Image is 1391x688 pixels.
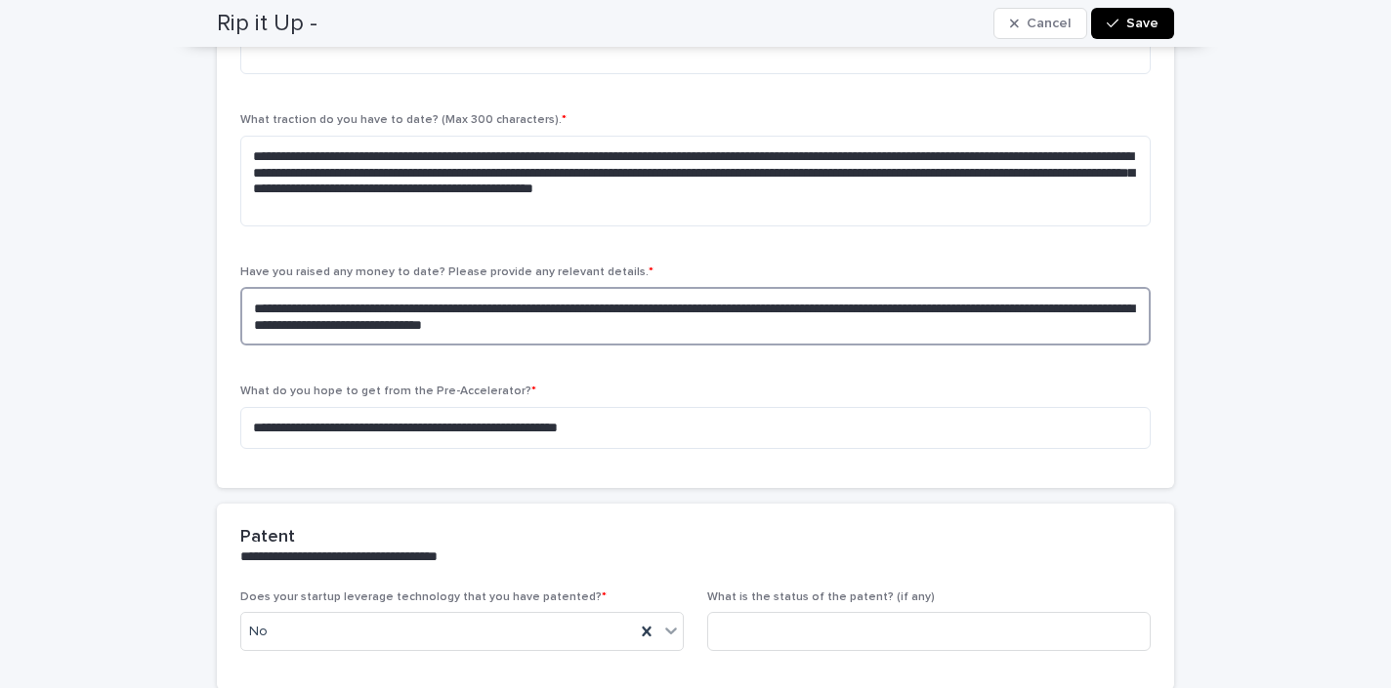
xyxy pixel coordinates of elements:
span: No [249,622,268,642]
button: Cancel [993,8,1087,39]
span: Save [1126,17,1159,30]
span: Cancel [1027,17,1071,30]
span: Does your startup leverage technology that you have patented? [240,591,607,603]
span: Have you raised any money to date? Please provide any relevant details. [240,266,653,278]
button: Save [1091,8,1174,39]
span: What traction do you have to date? (Max 300 characters). [240,114,567,126]
span: What is the status of the patent? (if any) [707,591,935,603]
h2: Rip it Up - [217,10,317,38]
span: What do you hope to get from the Pre-Accelerator? [240,385,536,397]
h2: Patent [240,527,295,548]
